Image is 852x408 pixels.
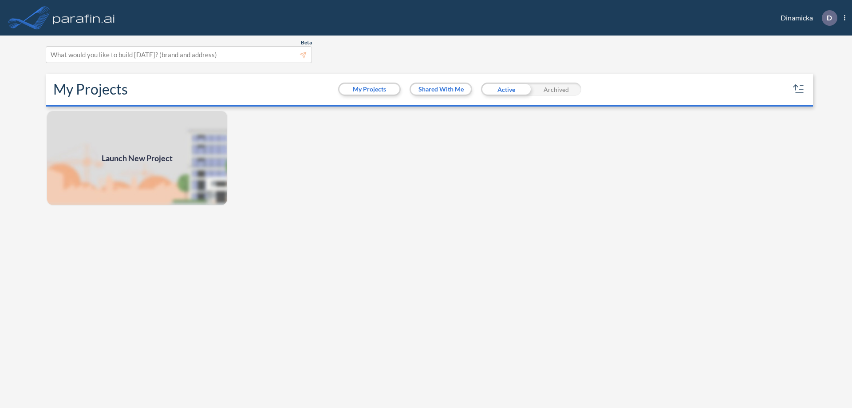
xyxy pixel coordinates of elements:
[339,84,399,95] button: My Projects
[411,84,471,95] button: Shared With Me
[767,10,845,26] div: Dinamicka
[102,152,173,164] span: Launch New Project
[481,83,531,96] div: Active
[46,110,228,206] img: add
[301,39,312,46] span: Beta
[792,82,806,96] button: sort
[827,14,832,22] p: D
[46,110,228,206] a: Launch New Project
[51,9,117,27] img: logo
[53,81,128,98] h2: My Projects
[531,83,581,96] div: Archived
